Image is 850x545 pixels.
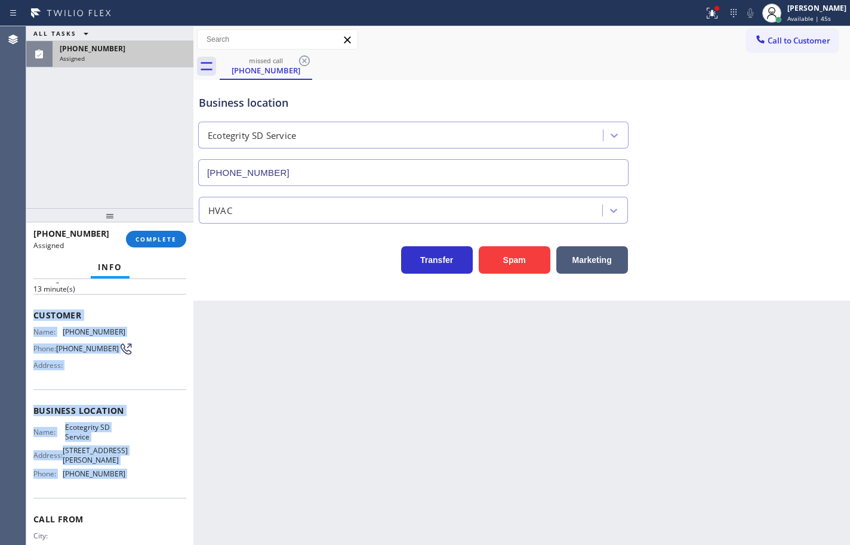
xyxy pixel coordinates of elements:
[742,5,759,21] button: Mute
[221,56,311,65] div: missed call
[33,531,65,540] span: City:
[33,344,56,353] span: Phone:
[33,327,63,336] span: Name:
[98,262,122,272] span: Info
[135,235,177,243] span: COMPLETE
[33,228,109,239] span: [PHONE_NUMBER]
[556,246,628,274] button: Marketing
[787,3,846,13] div: [PERSON_NAME]
[33,29,76,38] span: ALL TASKS
[60,54,85,63] span: Assigned
[60,44,125,54] span: [PHONE_NUMBER]
[768,35,830,46] span: Call to Customer
[56,344,119,353] span: [PHONE_NUMBER]
[479,246,550,274] button: Spam
[33,240,64,250] span: Assigned
[747,29,838,52] button: Call to Customer
[63,469,125,478] span: [PHONE_NUMBER]
[33,309,186,321] span: Customer
[91,256,130,279] button: Info
[208,203,232,217] div: HVAC
[63,327,125,336] span: [PHONE_NUMBER]
[198,30,358,49] input: Search
[33,405,186,416] span: Business location
[26,26,100,41] button: ALL TASKS
[126,231,186,247] button: COMPLETE
[33,284,186,294] p: 13 minute(s)
[33,451,63,460] span: Address:
[33,428,65,436] span: Name:
[63,446,128,465] span: [STREET_ADDRESS][PERSON_NAME]
[221,65,311,76] div: [PHONE_NUMBER]
[199,95,628,111] div: Business location
[33,469,63,478] span: Phone:
[33,361,65,370] span: Address:
[208,129,296,143] div: Ecotegrity SD Service
[221,53,311,79] div: (630) 383-4024
[198,159,629,186] input: Phone Number
[401,246,473,274] button: Transfer
[65,423,125,441] span: Ecotegrity SD Service
[787,14,831,23] span: Available | 45s
[33,513,186,525] span: Call From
